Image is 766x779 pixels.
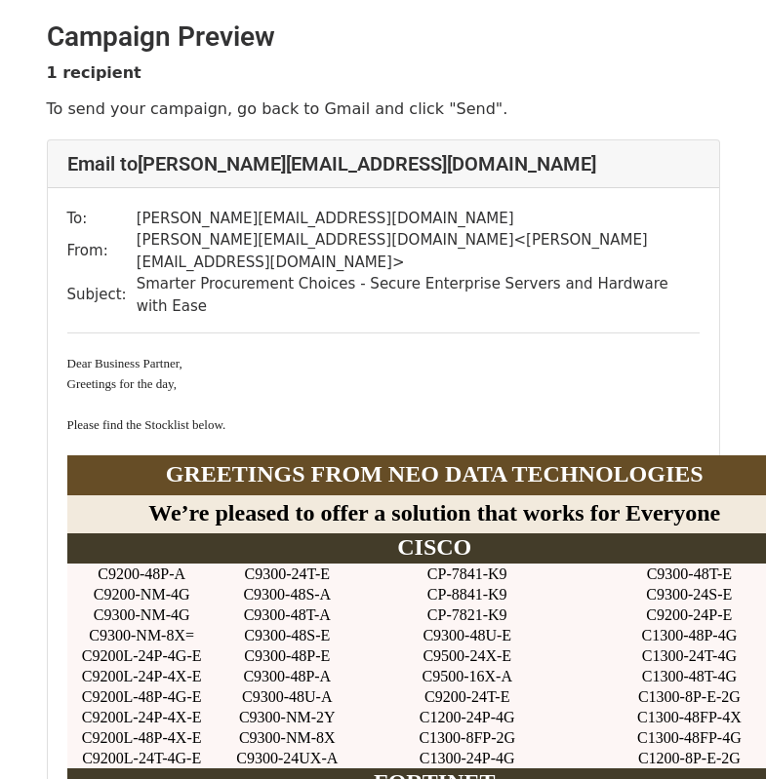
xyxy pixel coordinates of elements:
td: [PERSON_NAME][EMAIL_ADDRESS][DOMAIN_NAME] < [PERSON_NAME][EMAIL_ADDRESS][DOMAIN_NAME] > [137,229,700,273]
span: C9300-NM-4G [94,606,190,623]
span: C1300-8P-E-2G [638,688,741,705]
span: CP-7841-K9 [427,565,507,582]
span: C9200L-48P-4G-E [82,688,202,705]
span: C9200L-24P-4G-E [82,647,202,664]
span: C9200L-24T-4G-E [82,750,201,766]
span: C9300-48P-E [244,647,330,664]
span: CP-8841-K9 [427,586,507,603]
span: C1300-24P-4G [420,750,515,766]
span: C9200L-24P-4X-E [82,709,202,725]
span: C1200-8P-E-2G [638,750,741,766]
span: GREETINGS FROM NEO DATA TECHNOLOGIES [166,461,704,487]
p: To send your campaign, go back to Gmail and click "Send". [47,98,720,119]
span: C9500-24X-E [423,647,511,664]
span: C1300-48FP-4G [637,729,742,746]
span: C9200L-48P-4X-E [82,729,202,746]
span: C1300-48P-4G [641,627,737,643]
span: C9200-24P-E [646,606,732,623]
h4: Email to [PERSON_NAME][EMAIL_ADDRESS][DOMAIN_NAME] [67,152,700,175]
span: C9200L-24P-4X-E [82,668,202,684]
span: CISCO [397,534,471,560]
span: C1300-48T-4G [642,668,737,684]
span: C1300-48FP-4X [637,709,742,725]
span: C9300-48U-A [242,688,332,705]
span: C9300-48S-E [244,627,330,643]
span: C9300-48S-A [243,586,331,603]
td: [PERSON_NAME][EMAIL_ADDRESS][DOMAIN_NAME] [137,208,700,230]
span: C1200-24P-4G [420,709,515,725]
span: C9300-24UX-A [236,750,338,766]
td: From: [67,229,137,273]
td: Subject: [67,273,137,317]
span: CP-7821-K9 [427,606,507,623]
span: C9300-24S-E [646,586,732,603]
td: Smarter Procurement Choices - Secure Enterprise Servers and Hardware with Ease [137,273,700,317]
span: C9300-48U-E [423,627,511,643]
span: C9200-48P-A [98,565,185,582]
span: C9300-NM-8X [239,729,336,746]
span: C9500-16X-A [423,668,512,684]
span: C9300-48T-A [244,606,331,623]
span: C9300-NM-8X= [89,627,194,643]
span: C9200-NM-4G [94,586,190,603]
span: C1300-8FP-2G [419,729,515,746]
span: Dear Business Partner, [67,356,182,370]
span: C9300-NM-2Y [239,709,336,725]
span: C9300-24T-E [245,565,330,582]
td: To: [67,208,137,230]
span: C9200-24T-E [424,688,509,705]
span: C1300-24T-4G [642,647,737,664]
h2: Campaign Preview [47,20,720,54]
span: C9300-48P-A [243,668,331,684]
span: We’re pleased to offer a solution that works for Everyone [148,500,720,526]
span: C9300-48T-E [647,565,732,582]
strong: 1 recipient [47,63,141,82]
span: Greetings for the day, Please find the Stocklist below. [67,376,226,432]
